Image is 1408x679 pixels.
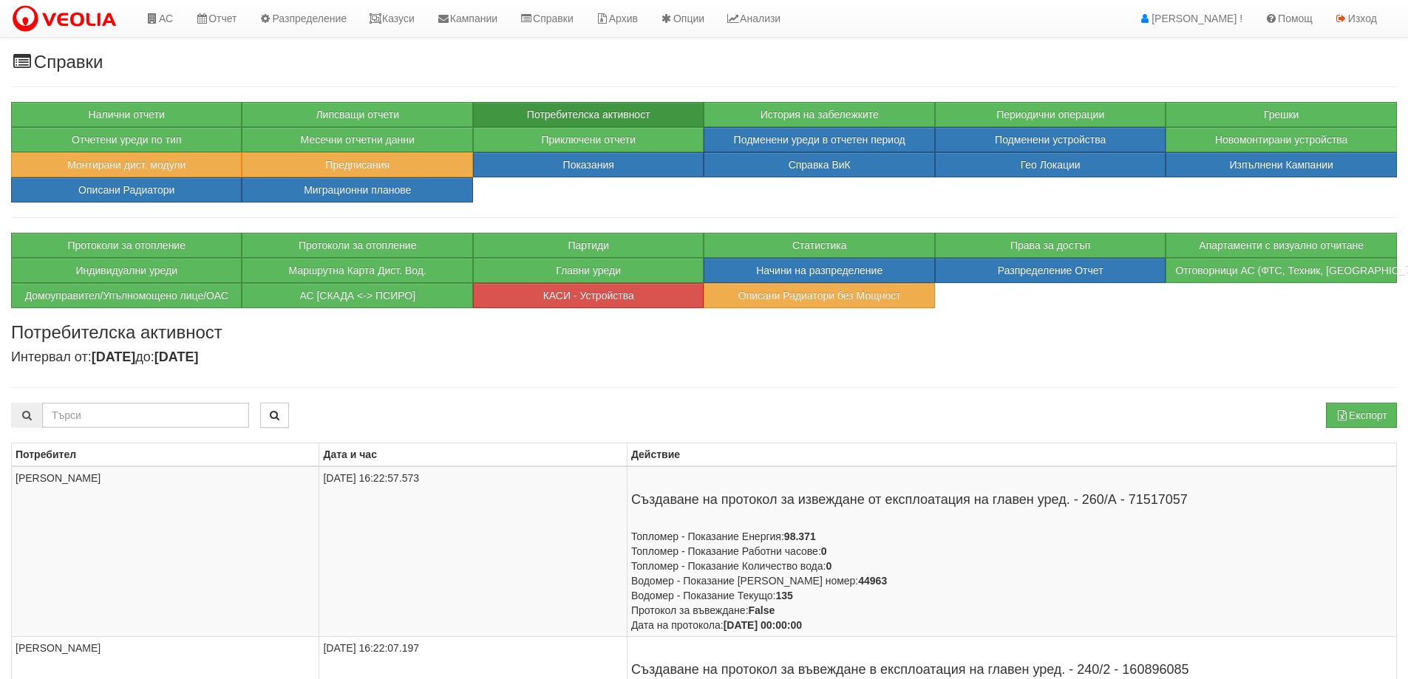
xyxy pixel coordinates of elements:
h4: Създаване на протокол за въвеждане в експлоатация на главен уред. - 240/2 - 160896085 [631,663,1392,678]
h4: Създаване на протокол за извеждане от експлоатация на главен уред. - 260/А - 71517057 [631,493,1392,508]
button: Статистика [704,233,934,258]
th: Действие [627,443,1396,466]
img: VeoliaLogo.png [11,4,123,35]
button: КАСИ - Устройства [473,283,704,308]
button: Грешки [1166,102,1396,127]
button: Изпълнени Кампании [1166,152,1396,177]
button: Права за достъп [935,233,1166,258]
button: Протоколи за отопление [11,233,242,258]
button: Разпределение Отчет [935,258,1166,283]
button: Показания [473,152,704,177]
button: Справка ВиК [704,152,934,177]
button: Монтирани дист. модули [11,152,242,177]
strong: 135 [776,590,793,601]
th: Дата и час [319,443,627,466]
button: Подменени устройства [935,127,1166,152]
button: Апартаменти с визуално отчитане [1166,233,1396,258]
button: Главни уреди [473,258,704,283]
td: [DATE] 16:22:57.573 [319,466,627,637]
td: [PERSON_NAME] [12,466,319,637]
button: Потребителска активност [473,102,704,127]
button: Липсващи отчети [242,102,472,127]
h3: Потребителска активност [11,323,1397,342]
strong: 44963 [858,575,887,587]
button: Домоуправител/Упълномощено лице/ОАС [11,283,242,308]
strong: 98.371 [784,530,816,542]
button: Периодични операции [935,102,1166,127]
button: История на забележките [704,102,934,127]
b: [DATE] [92,349,136,364]
button: Протоколи за отопление [242,233,472,258]
button: Месечни отчетни данни [242,127,472,152]
input: Търси [42,403,249,428]
button: Предписания [242,152,472,177]
button: Индивидуални уреди [11,258,242,283]
th: Потребител [12,443,319,466]
h3: Справки [11,52,1397,72]
h4: Интервал от: до: [11,350,1397,365]
button: Новомонтирани устройства [1166,127,1396,152]
button: Партиди [473,233,704,258]
button: Налични отчети [11,102,242,127]
strong: False [749,604,775,616]
strong: 0 [826,560,831,572]
button: Миграционни планове [242,177,472,202]
strong: 0 [821,545,827,557]
button: Начини на разпределение [704,258,934,283]
a: Маршрутна Карта Дист. Вод. [242,258,472,283]
button: Описани Радиатори [11,177,242,202]
button: АС [СКАДА <-> ПСИРО] [242,283,472,308]
strong: [DATE] 00:00:00 [724,619,802,631]
button: Гео Локации [935,152,1166,177]
button: Подменени уреди в отчетен период [704,127,934,152]
b: [DATE] [154,349,199,364]
button: Приключени отчети [473,127,704,152]
button: Отговорници АС (ФТС, Техник, [GEOGRAPHIC_DATA]) [1166,258,1396,283]
button: Отчетени уреди по тип [11,127,242,152]
button: Експорт [1326,403,1397,428]
button: Описани Радиатори без Мощност [704,283,934,308]
td: Топломер - Показание Енергия: Топломер - Показание Работни часове: Топломер - Показание Количеств... [627,466,1396,637]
